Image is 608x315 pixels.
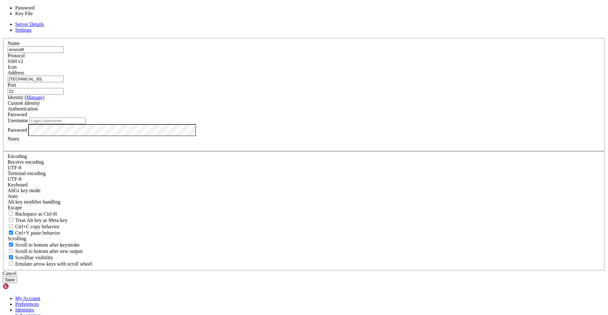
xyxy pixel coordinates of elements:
label: Controls how the Alt key is handled. Escape: Send an ESC prefix. 8-Bit: Add 128 to the typed char... [8,199,60,205]
label: Address [8,70,24,75]
label: If true, the backspace should send BS ('\x08', aka ^H). Otherwise the backspace key should send '... [8,211,57,217]
span: Escape [8,205,22,210]
span: Ctrl+C copy behavior [15,224,60,229]
div: Custom Identity [8,100,600,106]
label: Whether the Alt key acts as a Meta key or as a distinct Alt key. [8,217,67,223]
a: Settings [15,27,32,33]
label: Encoding [8,154,27,159]
label: Password [8,127,27,132]
a: Preferences [15,301,39,307]
label: Protocol [8,53,25,58]
input: Treat Alt key as Meta key [9,218,13,222]
label: Set the expected encoding for data received from the host. If the encodings do not match, visual ... [8,188,41,193]
label: Icon [8,64,16,70]
label: Authentication [8,106,38,111]
label: Port [8,82,16,88]
span: Password [8,112,27,117]
input: Backspace as Ctrl-H [9,211,13,216]
label: Ctrl+V pastes if true, sends ^V to host if false. Ctrl+Shift+V sends ^V to host if true, pastes i... [8,230,60,236]
span: Emulate arrow keys with scroll wheel [15,261,92,267]
input: Port Number [8,88,64,95]
span: Ctrl+V paste behavior [15,230,60,236]
span: SSH v2 [8,59,23,64]
label: Identity [8,95,44,100]
input: Scrollbar visibility [9,255,13,259]
div: Auto [8,193,600,199]
img: Shellngn [3,283,39,289]
label: When using the alternative screen buffer, and DECCKM (Application Cursor Keys) is active, mouse w... [8,261,92,267]
label: Scrolling [8,236,26,241]
input: Ctrl+C copy behavior [9,224,13,228]
label: Username [8,118,28,123]
a: My Account [15,296,41,301]
span: Scroll to bottom after keystroke [15,242,80,248]
label: Scroll to bottom after new output. [8,249,83,254]
label: Notes [8,136,19,142]
span: Scroll to bottom after new output [15,249,83,254]
li: Key File [15,11,68,16]
input: Scroll to bottom after keystroke [9,243,13,247]
label: Whether to scroll to the bottom on any keystroke. [8,242,80,248]
div: UTF-8 [8,176,600,182]
input: Emulate arrow keys with scroll wheel [9,261,13,266]
a: Manage [26,95,43,100]
div: Cancel [3,271,605,276]
a: Identities [15,307,34,312]
span: UTF-8 [8,165,22,170]
input: Ctrl+V paste behavior [9,230,13,235]
label: The vertical scrollbar mode. [8,255,53,260]
span: UTF-8 [8,176,22,182]
input: Scroll to bottom after new output [9,249,13,253]
i: Custom Identity [8,100,40,106]
div: Password [8,112,600,117]
div: Escape [8,205,600,211]
span: Scrollbar visibility [15,255,53,260]
label: The default terminal encoding. ISO-2022 enables character map translations (like graphics maps). ... [8,171,46,176]
label: Set the expected encoding for data received from the host. If the encodings do not match, visual ... [8,159,44,165]
span: Backspace as Ctrl-H [15,211,57,217]
div: SSH v2 [8,59,600,64]
span: ( ) [25,95,44,100]
input: Server Name [8,46,64,53]
label: Ctrl-C copies if true, send ^C to host if false. Ctrl-Shift-C sends ^C to host if true, copies if... [8,224,60,229]
div: UTF-8 [8,165,600,171]
span: Auto [8,193,18,199]
label: Name [8,41,20,46]
li: Password [15,5,68,11]
input: Login Username [29,117,85,124]
span: Treat Alt key as Meta key [15,217,67,223]
button: Save [3,276,17,283]
label: Keyboard [8,182,28,187]
input: Host Name or IP [8,76,64,82]
a: Server Details [15,22,44,27]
